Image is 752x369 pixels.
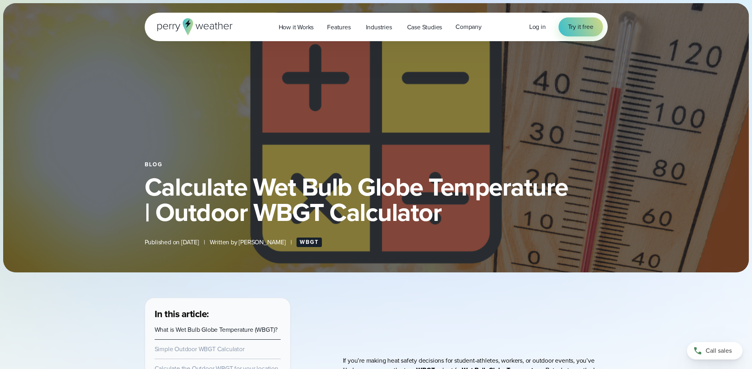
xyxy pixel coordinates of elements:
span: Log in [529,22,546,31]
span: | [204,238,205,247]
span: Case Studies [407,23,442,32]
div: Blog [145,162,608,168]
span: Features [327,23,350,32]
h3: In this article: [155,308,281,320]
span: Call sales [706,346,732,356]
span: Company [455,22,482,32]
a: Try it free [559,17,603,36]
span: How it Works [279,23,314,32]
iframe: WBGT Explained: Listen as we break down all you need to know about WBGT Video [366,298,584,331]
a: Call sales [687,342,742,359]
span: | [291,238,292,247]
span: Try it free [568,22,593,32]
h1: Calculate Wet Bulb Globe Temperature | Outdoor WBGT Calculator [145,174,608,225]
a: Case Studies [400,19,449,35]
span: Industries [366,23,392,32]
span: Published on [DATE] [145,238,199,247]
a: Simple Outdoor WBGT Calculator [155,344,245,354]
span: Written by [PERSON_NAME] [210,238,286,247]
a: What is Wet Bulb Globe Temperature (WBGT)? [155,325,278,334]
a: Log in [529,22,546,32]
a: WBGT [297,238,322,247]
a: How it Works [272,19,321,35]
